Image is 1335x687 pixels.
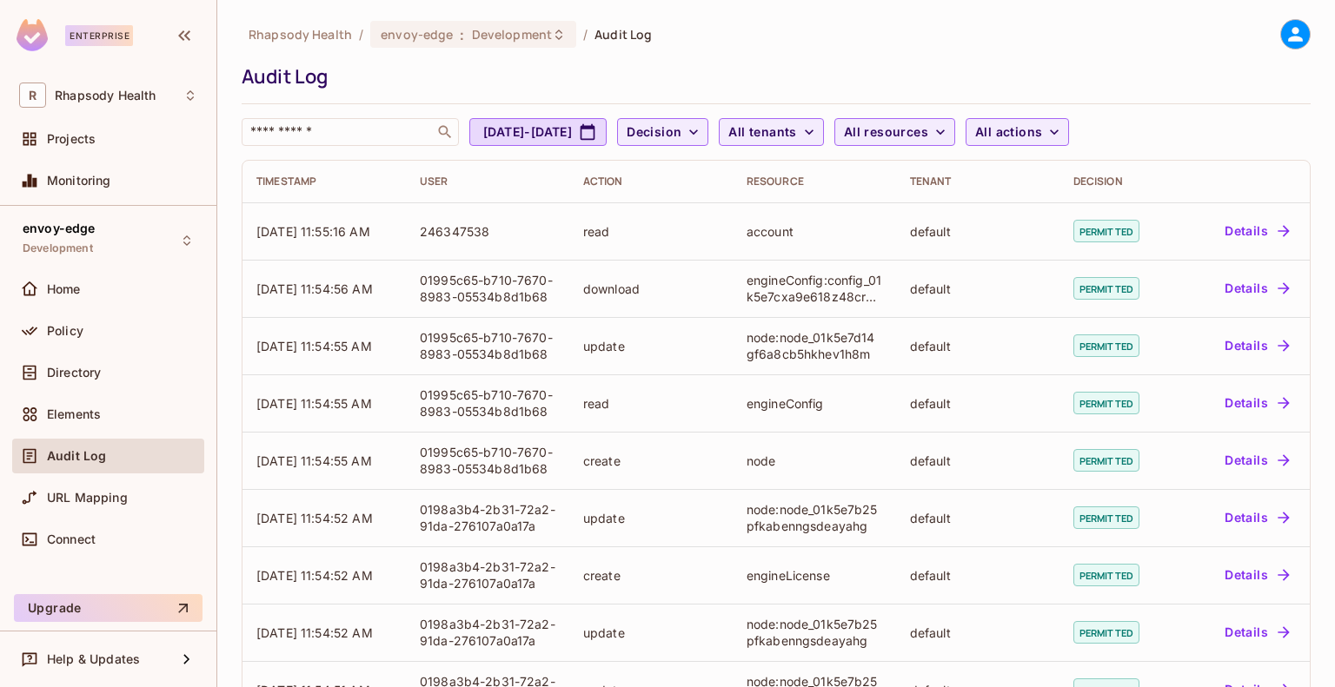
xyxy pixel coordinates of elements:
div: Resource [747,175,882,188]
button: All resources [834,118,955,146]
img: SReyMgAAAABJRU5ErkJggg== [17,19,48,51]
button: All actions [966,118,1069,146]
span: permitted [1073,277,1139,300]
div: Timestamp [256,175,392,188]
button: Decision [617,118,708,146]
span: Workspace: Rhapsody Health [55,89,156,102]
span: All tenants [728,122,796,143]
span: [DATE] 11:54:55 AM [256,396,372,411]
div: default [910,395,1046,412]
div: default [910,567,1046,584]
span: Audit Log [594,26,652,43]
div: engineConfig:config_01k5e7cxa9e618z48cr84b4xqy [747,272,882,305]
div: default [910,338,1046,354]
div: update [583,510,719,526]
span: permitted [1073,449,1139,472]
span: permitted [1073,621,1139,644]
button: All tenants [719,118,823,146]
div: create [583,567,719,584]
div: read [583,395,719,412]
span: [DATE] 11:54:55 AM [256,339,372,353]
div: download [583,281,719,297]
div: Action [583,175,719,188]
button: Details [1218,446,1296,474]
div: 0198a3b4-2b31-72a2-91da-276107a0a17a [420,616,555,649]
span: Connect [47,532,96,546]
div: 0198a3b4-2b31-72a2-91da-276107a0a17a [420,501,555,534]
div: 01995c65-b710-7670-8983-05534b8d1b68 [420,272,555,305]
div: 246347538 [420,223,555,240]
div: node:node_01k5e7b25pfkabenngsdeayahg [747,501,882,534]
button: Details [1218,217,1296,245]
button: Details [1218,274,1296,302]
div: 01995c65-b710-7670-8983-05534b8d1b68 [420,386,555,419]
div: 0198a3b4-2b31-72a2-91da-276107a0a17a [420,558,555,591]
span: Decision [627,122,681,143]
span: : [459,28,465,42]
div: Decision [1073,175,1164,188]
div: default [910,510,1046,526]
div: update [583,624,719,641]
div: account [747,223,882,240]
span: [DATE] 11:54:52 AM [256,511,373,525]
span: the active workspace [249,26,352,43]
button: Details [1218,389,1296,417]
div: engineLicense [747,567,882,584]
span: [DATE] 11:55:16 AM [256,224,370,239]
span: Monitoring [47,174,111,188]
div: node:node_01k5e7b25pfkabenngsdeayahg [747,616,882,649]
div: 01995c65-b710-7670-8983-05534b8d1b68 [420,329,555,362]
span: [DATE] 11:54:56 AM [256,281,373,296]
span: permitted [1073,506,1139,529]
span: Elements [47,407,101,421]
div: node [747,452,882,469]
div: create [583,452,719,469]
div: Enterprise [65,25,133,46]
li: / [359,26,363,43]
div: update [583,338,719,354]
span: Development [472,26,552,43]
button: [DATE]-[DATE] [469,118,607,146]
span: Audit Log [47,449,106,463]
span: Home [47,282,81,296]
button: Details [1218,561,1296,589]
span: Development [23,241,93,255]
span: permitted [1073,564,1139,586]
span: R [19,83,46,108]
span: envoy-edge [23,221,96,235]
li: / [583,26,588,43]
div: default [910,624,1046,641]
div: default [910,223,1046,240]
div: 01995c65-b710-7670-8983-05534b8d1b68 [420,444,555,477]
div: engineConfig [747,395,882,412]
span: Directory [47,366,101,380]
div: default [910,281,1046,297]
button: Upgrade [14,594,203,622]
button: Details [1218,618,1296,646]
span: Help & Updates [47,652,140,666]
span: permitted [1073,392,1139,414]
div: default [910,452,1046,469]
span: [DATE] 11:54:55 AM [256,453,372,468]
button: Details [1218,504,1296,532]
div: User [420,175,555,188]
span: URL Mapping [47,491,128,505]
span: [DATE] 11:54:52 AM [256,568,373,583]
button: Details [1218,332,1296,360]
div: node:node_01k5e7d14gf6a8cb5hkhev1h8m [747,329,882,362]
span: permitted [1073,220,1139,242]
span: Projects [47,132,96,146]
span: All resources [844,122,928,143]
span: All actions [975,122,1042,143]
span: [DATE] 11:54:52 AM [256,625,373,640]
div: Audit Log [242,63,1302,89]
span: Policy [47,324,83,338]
div: Tenant [910,175,1046,188]
div: read [583,223,719,240]
span: envoy-edge [381,26,453,43]
span: permitted [1073,334,1139,357]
